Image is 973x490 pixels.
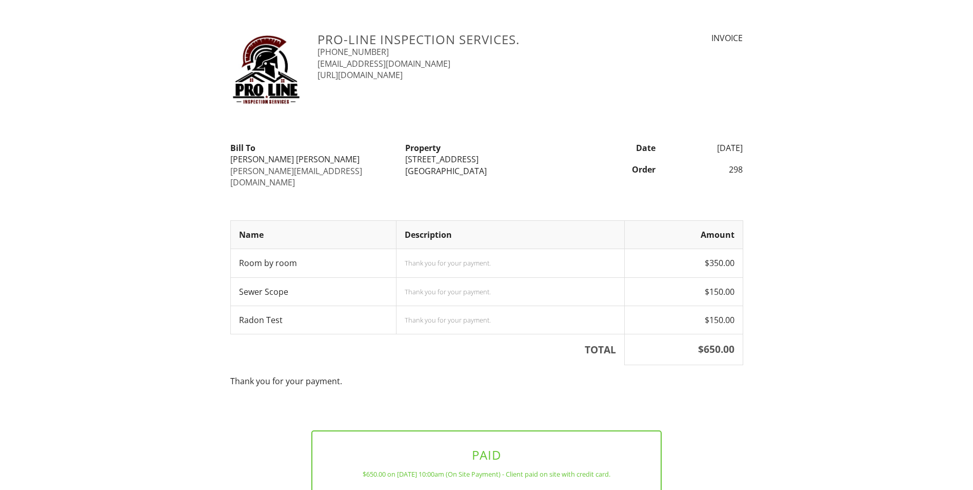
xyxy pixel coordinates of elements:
[405,165,568,177] div: [GEOGRAPHIC_DATA]
[317,69,403,81] a: [URL][DOMAIN_NAME]
[230,32,306,107] img: LOGO%20PRO%20LINE.jpg
[317,58,450,69] a: [EMAIL_ADDRESS][DOMAIN_NAME]
[239,286,288,297] span: Sewer Scope
[625,220,743,249] th: Amount
[405,259,616,267] div: Thank you for your payment.
[405,316,616,324] div: Thank you for your payment.
[329,448,644,462] h3: PAID
[239,257,297,269] span: Room by room
[230,375,743,387] p: Thank you for your payment.
[396,220,624,249] th: Description
[625,249,743,277] td: $350.00
[230,334,625,365] th: TOTAL
[405,154,568,165] div: [STREET_ADDRESS]
[574,142,662,154] div: Date
[405,288,616,296] div: Thank you for your payment.
[230,165,362,188] a: [PERSON_NAME][EMAIL_ADDRESS][DOMAIN_NAME]
[625,277,743,306] td: $150.00
[624,32,743,44] div: INVOICE
[662,164,749,175] div: 298
[574,164,662,175] div: Order
[329,470,644,478] div: $650.00 on [DATE] 10:00am (On Site Payment) - Client paid on site with credit card.
[625,306,743,334] td: $150.00
[405,142,441,154] strong: Property
[239,314,283,326] span: Radon Test
[625,334,743,365] th: $650.00
[230,142,255,154] strong: Bill To
[317,46,389,58] a: [PHONE_NUMBER]
[662,142,749,154] div: [DATE]
[230,220,396,249] th: Name
[317,32,611,46] h3: Pro-Line Inspection Services.
[230,154,393,165] div: [PERSON_NAME] [PERSON_NAME]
